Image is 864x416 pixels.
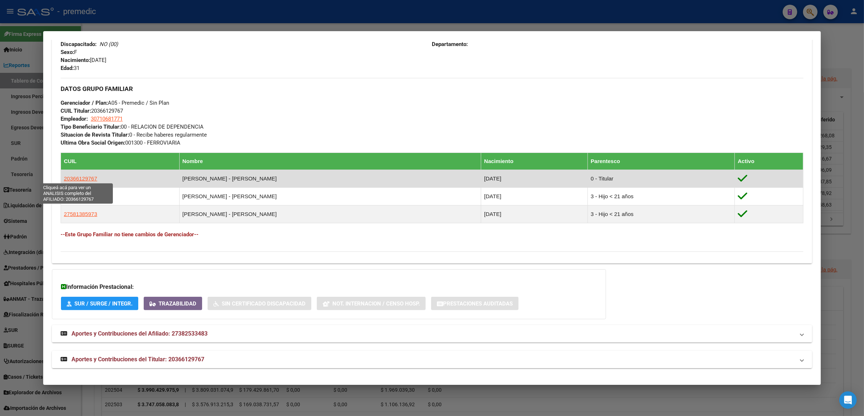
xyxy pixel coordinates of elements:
h4: --Este Grupo Familiar no tiene cambios de Gerenciador-- [61,230,803,238]
strong: CUIL Titular: [61,108,91,114]
span: Not. Internacion / Censo Hosp. [332,300,420,307]
button: Trazabilidad [144,297,202,310]
i: NO (00) [99,41,118,47]
mat-expansion-panel-header: Aportes y Contribuciones del Afiliado: 27382533483 [52,325,812,342]
strong: Ultima Obra Social Origen: [61,140,125,146]
td: [PERSON_NAME] - [PERSON_NAME] [179,170,481,188]
strong: Gerenciador / Plan: [61,100,108,106]
span: 27581385973 [64,211,97,217]
h3: DATOS GRUPO FAMILIAR [61,85,803,93]
strong: Departamento: [432,41,468,47]
span: 001300 - FERROVIARIA [61,140,180,146]
div: Open Intercom Messenger [839,391,857,409]
th: Activo [735,153,803,170]
strong: Edad: [61,65,74,71]
span: 31 [61,65,79,71]
strong: Situacion de Revista Titular: [61,132,129,138]
td: [PERSON_NAME] - [PERSON_NAME] [179,188,481,205]
span: F [61,49,77,55]
td: [DATE] [481,205,588,223]
button: Not. Internacion / Censo Hosp. [317,297,426,310]
span: A05 - Premedic / Sin Plan [61,100,169,106]
button: Sin Certificado Discapacidad [208,297,311,310]
td: 3 - Hijo < 21 años [588,188,735,205]
strong: Discapacitado: [61,41,97,47]
span: 20366129767 [61,108,123,114]
span: 20366129767 [64,175,97,182]
strong: Nacimiento: [61,57,90,63]
strong: Empleador: [61,116,88,122]
span: Aportes y Contribuciones del Titular: 20366129767 [71,356,204,363]
span: 00 - RELACION DE DEPENDENCIA [61,124,204,130]
span: Sin Certificado Discapacidad [222,300,306,307]
td: [DATE] [481,188,588,205]
mat-expansion-panel-header: Aportes y Contribuciones del Titular: 20366129767 [52,351,812,368]
td: [PERSON_NAME] - [PERSON_NAME] [179,205,481,223]
td: 0 - Titular [588,170,735,188]
span: 30710681771 [91,116,123,122]
span: [DATE] [61,57,106,63]
strong: Tipo Beneficiario Titular: [61,124,121,130]
td: [DATE] [481,170,588,188]
th: Nombre [179,153,481,170]
h3: Información Prestacional: [61,283,597,291]
button: Prestaciones Auditadas [431,297,519,310]
th: Parentesco [588,153,735,170]
span: 0 - Recibe haberes regularmente [61,132,207,138]
span: Trazabilidad [159,300,196,307]
th: CUIL [61,153,180,170]
span: 27531374393 [64,193,97,199]
td: 3 - Hijo < 21 años [588,205,735,223]
span: Aportes y Contribuciones del Afiliado: 27382533483 [71,330,208,337]
span: SUR / SURGE / INTEGR. [74,300,132,307]
button: SUR / SURGE / INTEGR. [61,297,138,310]
strong: Sexo: [61,49,74,55]
span: Prestaciones Auditadas [443,300,513,307]
th: Nacimiento [481,153,588,170]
